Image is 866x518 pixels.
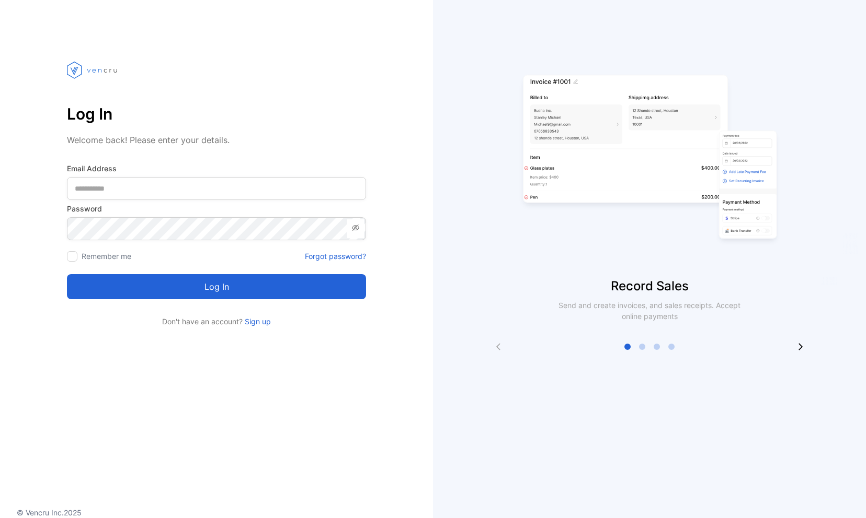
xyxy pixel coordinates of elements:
[433,277,866,296] p: Record Sales
[67,134,366,146] p: Welcome back! Please enter your details.
[67,101,366,126] p: Log In
[519,42,780,277] img: slider image
[82,252,131,261] label: Remember me
[67,42,119,98] img: vencru logo
[67,274,366,299] button: Log in
[67,203,366,214] label: Password
[305,251,366,262] a: Forgot password?
[67,163,366,174] label: Email Address
[243,317,271,326] a: Sign up
[549,300,750,322] p: Send and create invoices, and sales receipts. Accept online payments
[67,316,366,327] p: Don't have an account?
